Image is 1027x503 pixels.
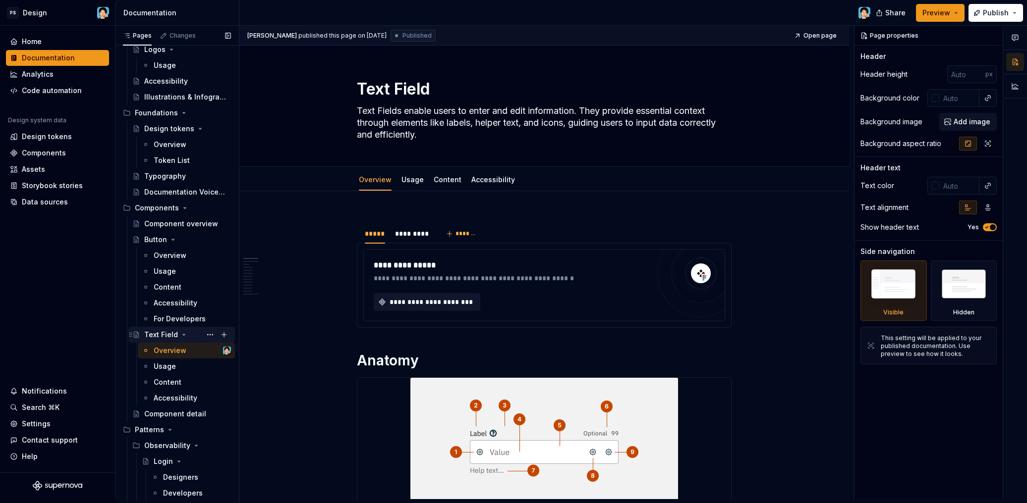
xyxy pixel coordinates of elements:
[154,361,176,371] div: Usage
[138,295,235,311] a: Accessibility
[22,197,68,207] div: Data sources
[803,32,837,40] span: Open page
[170,32,196,40] div: Changes
[97,7,109,19] img: Leo
[22,69,54,79] div: Analytics
[916,4,965,22] button: Preview
[355,77,730,101] textarea: Text Field
[22,435,78,445] div: Contact support
[8,116,66,124] div: Design system data
[860,260,927,321] div: Visible
[247,32,297,40] span: [PERSON_NAME]
[138,311,235,327] a: For Developers
[402,32,432,40] span: Published
[401,175,424,184] a: Usage
[138,263,235,279] a: Usage
[860,222,919,232] div: Show header text
[954,117,990,127] span: Add image
[922,8,950,18] span: Preview
[860,181,894,191] div: Text color
[6,83,109,99] a: Code automation
[6,449,109,464] button: Help
[128,121,235,137] a: Design tokens
[154,60,176,70] div: Usage
[6,400,109,415] button: Search ⌘K
[953,308,974,316] div: Hidden
[939,177,979,195] input: Auto
[363,249,725,321] section-item: Figma
[860,93,919,103] div: Background color
[22,86,82,96] div: Code automation
[144,92,226,102] div: Illustrations & Infographics
[144,235,167,245] div: Button
[154,266,176,276] div: Usage
[881,334,990,358] div: This setting will be applied to your published documentation. Use preview to see how it looks.
[6,145,109,161] a: Components
[860,69,908,79] div: Header height
[144,187,226,197] div: Documentation Voice & Style
[398,169,428,190] div: Usage
[154,377,181,387] div: Content
[6,383,109,399] button: Notifications
[885,8,906,18] span: Share
[144,124,194,134] div: Design tokens
[6,161,109,177] a: Assets
[860,117,922,127] div: Background image
[223,347,231,354] img: Leo
[6,66,109,82] a: Analytics
[123,32,152,40] div: Pages
[163,472,198,482] div: Designers
[128,73,235,89] a: Accessibility
[467,169,519,190] div: Accessibility
[119,422,235,438] div: Patterns
[144,171,186,181] div: Typography
[33,481,82,491] svg: Supernova Logo
[6,178,109,194] a: Storybook stories
[144,441,190,451] div: Observability
[434,175,461,184] a: Content
[154,298,197,308] div: Accessibility
[163,488,203,498] div: Developers
[298,32,387,40] div: published this page on [DATE]
[135,425,164,435] div: Patterns
[2,2,113,23] button: PSDesignLeo
[22,37,42,47] div: Home
[985,70,993,78] p: px
[931,260,997,321] div: Hidden
[860,202,909,212] div: Text alignment
[144,76,188,86] div: Accessibility
[983,8,1009,18] span: Publish
[860,139,941,149] div: Background aspect ratio
[128,438,235,453] div: Observability
[430,169,465,190] div: Content
[119,200,235,216] div: Components
[22,132,72,142] div: Design tokens
[144,409,206,419] div: Component detail
[22,419,51,429] div: Settings
[154,393,197,403] div: Accessibility
[147,485,235,501] a: Developers
[144,330,178,340] div: Text Field
[860,51,886,61] div: Header
[22,386,67,396] div: Notifications
[144,45,166,54] div: Logos
[119,105,235,121] div: Foundations
[968,223,979,231] label: Yes
[355,103,730,143] textarea: Text Fields enable users to enter and edit information. They provide essential context through el...
[154,251,186,260] div: Overview
[128,232,235,248] a: Button
[138,279,235,295] a: Content
[135,108,178,118] div: Foundations
[128,327,235,343] a: Text Field
[6,416,109,432] a: Settings
[6,34,109,50] a: Home
[138,137,235,152] a: Overview
[128,216,235,232] a: Component overview
[860,163,901,173] div: Header text
[22,402,59,412] div: Search ⌘K
[135,203,179,213] div: Components
[147,469,235,485] a: Designers
[138,343,235,358] a: OverviewLeo
[471,175,515,184] a: Accessibility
